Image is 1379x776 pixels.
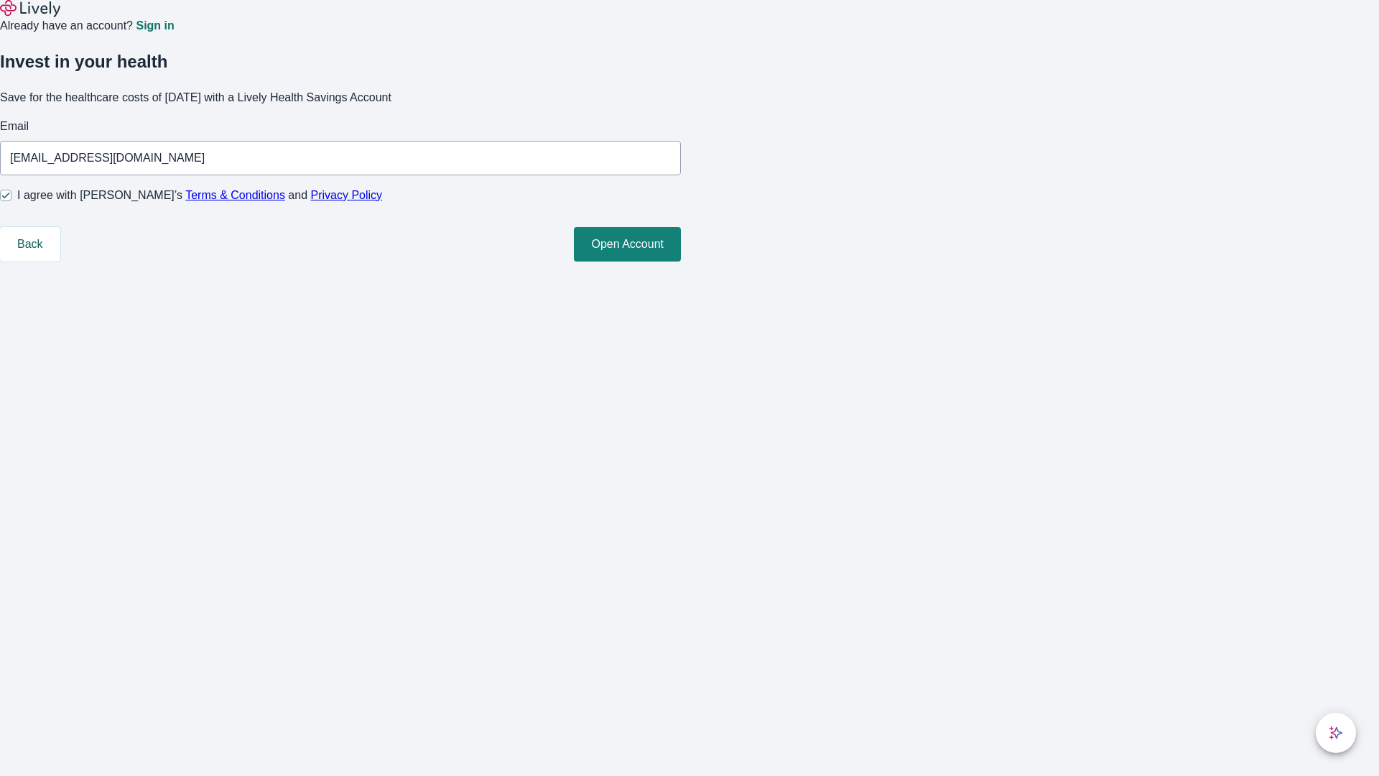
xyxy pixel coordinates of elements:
button: chat [1316,713,1356,753]
svg: Lively AI Assistant [1329,726,1343,740]
a: Terms & Conditions [185,189,285,201]
a: Privacy Policy [311,189,383,201]
a: Sign in [136,20,174,32]
button: Open Account [574,227,681,262]
span: I agree with [PERSON_NAME]’s and [17,187,382,204]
